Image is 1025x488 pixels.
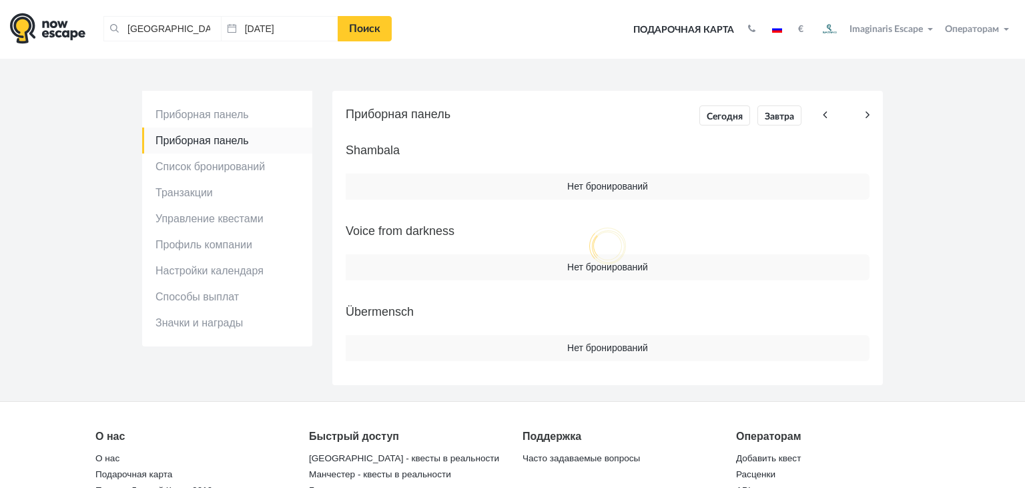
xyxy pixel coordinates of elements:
[95,465,172,484] a: Подарочная карта
[142,154,312,180] a: Список бронирований
[309,449,499,468] a: [GEOGRAPHIC_DATA] - квесты в реальности
[757,105,801,126] a: Завтра
[142,180,312,206] a: Транзакции
[736,449,801,468] a: Добавить квест
[813,16,939,43] button: Imaginaris Escape
[142,310,312,336] a: Значки и награды
[736,429,930,445] div: Операторам
[142,258,312,284] a: Настройки календаря
[523,429,716,445] div: Поддержка
[142,284,312,310] a: Способы выплат
[629,15,739,45] a: Подарочная карта
[142,101,312,128] a: Приборная панель
[10,13,85,44] img: logo
[221,16,338,41] input: Дата
[346,335,870,361] td: Нет бронирований
[95,429,289,445] div: О нас
[772,26,782,33] img: ru.jpg
[95,449,119,468] a: О нас
[346,140,870,160] h5: Shambala
[142,232,312,258] a: Профиль компании
[942,23,1015,36] button: Операторам
[142,206,312,232] a: Управление квестами
[791,23,810,36] button: €
[736,465,775,484] a: Расценки
[346,104,870,127] h5: Приборная панель
[798,25,803,34] strong: €
[945,25,999,34] span: Операторам
[849,22,923,34] span: Imaginaris Escape
[338,16,392,41] a: Поиск
[309,429,502,445] div: Быстрый доступ
[523,449,640,468] a: Часто задаваемые вопросы
[103,16,221,41] input: Город или название квеста
[309,465,451,484] a: Манчестер - квесты в реальности
[699,105,750,126] a: Сегодня
[346,254,870,280] td: Нет бронирований
[142,128,312,154] a: Приборная панель
[346,221,870,241] h5: Voice from darkness
[346,174,870,200] td: Нет бронирований
[346,302,870,322] h5: Übermensch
